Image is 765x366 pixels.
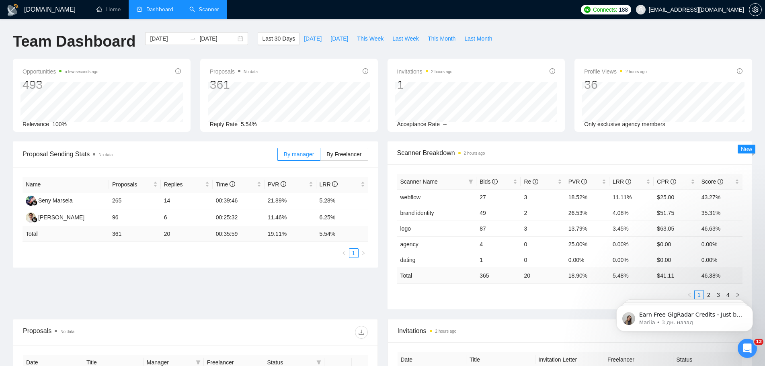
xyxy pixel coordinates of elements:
[619,5,628,14] span: 188
[38,196,73,205] div: Seny Marsela
[26,214,84,220] a: AY[PERSON_NAME]
[98,153,113,157] span: No data
[521,221,565,236] td: 3
[112,180,152,189] span: Proposals
[6,227,154,318] div: Dima говорит…
[565,236,609,252] td: 25.00%
[701,178,723,185] span: Score
[521,252,565,268] td: 0
[428,34,455,43] span: This Month
[353,32,388,45] button: This Week
[568,178,587,185] span: PVR
[161,192,213,209] td: 14
[476,236,521,252] td: 4
[339,248,349,258] li: Previous Page
[609,205,654,221] td: 4.08%
[609,221,654,236] td: 3.45%
[698,189,742,205] td: 43.27%
[35,61,148,92] div: Вже почало працювати з 5 ранку до 13 не працювало. видно було бо не подавалося і в системі невірн...
[7,238,154,260] textarea: Ваше сообщение...
[6,4,19,16] img: logo
[6,98,154,122] div: yabr87@gmail.com говорит…
[533,179,538,184] span: info-circle
[258,32,299,45] button: Last 30 Days
[339,248,349,258] button: left
[349,249,358,258] a: 1
[476,252,521,268] td: 1
[355,326,368,339] button: download
[741,146,752,152] span: New
[609,252,654,268] td: 0.00%
[32,217,37,223] img: gigradar-bm.png
[330,34,348,43] span: [DATE]
[299,32,326,45] button: [DATE]
[749,3,762,16] button: setting
[196,360,201,365] span: filter
[281,181,286,187] span: info-circle
[359,248,368,258] button: right
[467,176,475,188] span: filter
[268,181,287,188] span: PVR
[626,179,631,184] span: info-circle
[216,181,235,188] span: Time
[521,236,565,252] td: 0
[754,339,763,345] span: 12
[23,226,109,242] td: Total
[738,339,757,358] iframe: Intercom live chat
[23,177,109,192] th: Name
[400,210,434,216] a: brand identity
[626,70,647,74] time: 2 hours ago
[584,6,591,13] img: upwork-logo.png
[584,121,665,127] span: Only exclusive agency members
[476,268,521,283] td: 365
[443,121,447,127] span: --
[39,10,109,18] p: В сети последние 15 мин
[476,221,521,236] td: 87
[464,151,485,155] time: 2 hours ago
[749,6,761,13] span: setting
[654,236,698,252] td: $0.00
[749,6,762,13] a: setting
[23,77,98,92] div: 493
[521,268,565,283] td: 20
[265,209,316,226] td: 11.46%
[431,70,453,74] time: 2 hours ago
[109,192,161,209] td: 265
[6,56,154,98] div: yabr87@gmail.com говорит…
[6,122,154,217] div: Dima говорит…
[397,268,477,283] td: Total
[718,179,723,184] span: info-circle
[129,103,148,111] div: дякую
[161,177,213,192] th: Replies
[423,32,460,45] button: This Month
[604,288,765,344] iframe: Intercom notifications сообщение
[397,77,453,92] div: 1
[698,221,742,236] td: 46.63%
[316,360,321,365] span: filter
[609,189,654,205] td: 11.11%
[397,121,440,127] span: Acceptance Rate
[698,252,742,268] td: 0.00%
[164,180,203,189] span: Replies
[304,34,322,43] span: [DATE]
[26,196,36,206] img: SM
[357,34,384,43] span: This Week
[23,149,277,159] span: Proposal Sending Stats
[23,67,98,76] span: Opportunities
[13,13,125,45] div: Помилок в цілому тут не було за останній час 🙌 ​
[654,189,698,205] td: $25.00
[654,268,698,283] td: $ 41.11
[698,205,742,221] td: 35.31%
[737,68,742,74] span: info-circle
[175,68,181,74] span: info-circle
[6,122,132,210] div: "Вже почало працювати з 5 ранку до 13 не працювало. видно було бо не подавалося і в системі невір...
[38,213,84,222] div: [PERSON_NAME]
[23,326,195,339] div: Proposals
[464,34,492,43] span: Last Month
[284,151,314,157] span: By manager
[397,148,743,158] span: Scanner Breakdown
[609,236,654,252] td: 0.00%
[326,32,353,45] button: [DATE]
